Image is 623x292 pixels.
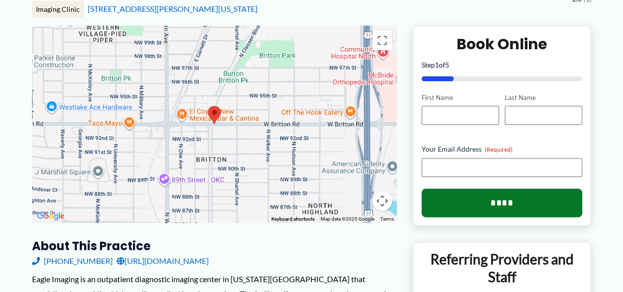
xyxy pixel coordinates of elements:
[435,61,439,69] span: 1
[372,31,392,50] button: Toggle fullscreen view
[372,191,392,211] button: Map camera controls
[117,254,209,268] a: [URL][DOMAIN_NAME]
[422,62,583,68] p: Step of
[88,4,258,13] a: [STREET_ADDRESS][PERSON_NAME][US_STATE]
[445,61,449,69] span: 5
[422,93,499,102] label: First Name
[485,146,513,153] span: (Required)
[321,216,374,222] span: Map data ©2025 Google
[32,238,397,254] h3: About this practice
[34,210,67,223] a: Open this area in Google Maps (opens a new window)
[32,254,113,268] a: [PHONE_NUMBER]
[271,216,315,223] button: Keyboard shortcuts
[34,210,67,223] img: Google
[380,216,394,222] a: Terms (opens in new tab)
[422,34,583,54] h2: Book Online
[505,93,582,102] label: Last Name
[32,1,84,18] div: Imaging Clinic
[422,144,583,154] label: Your Email Address
[421,250,583,286] p: Referring Providers and Staff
